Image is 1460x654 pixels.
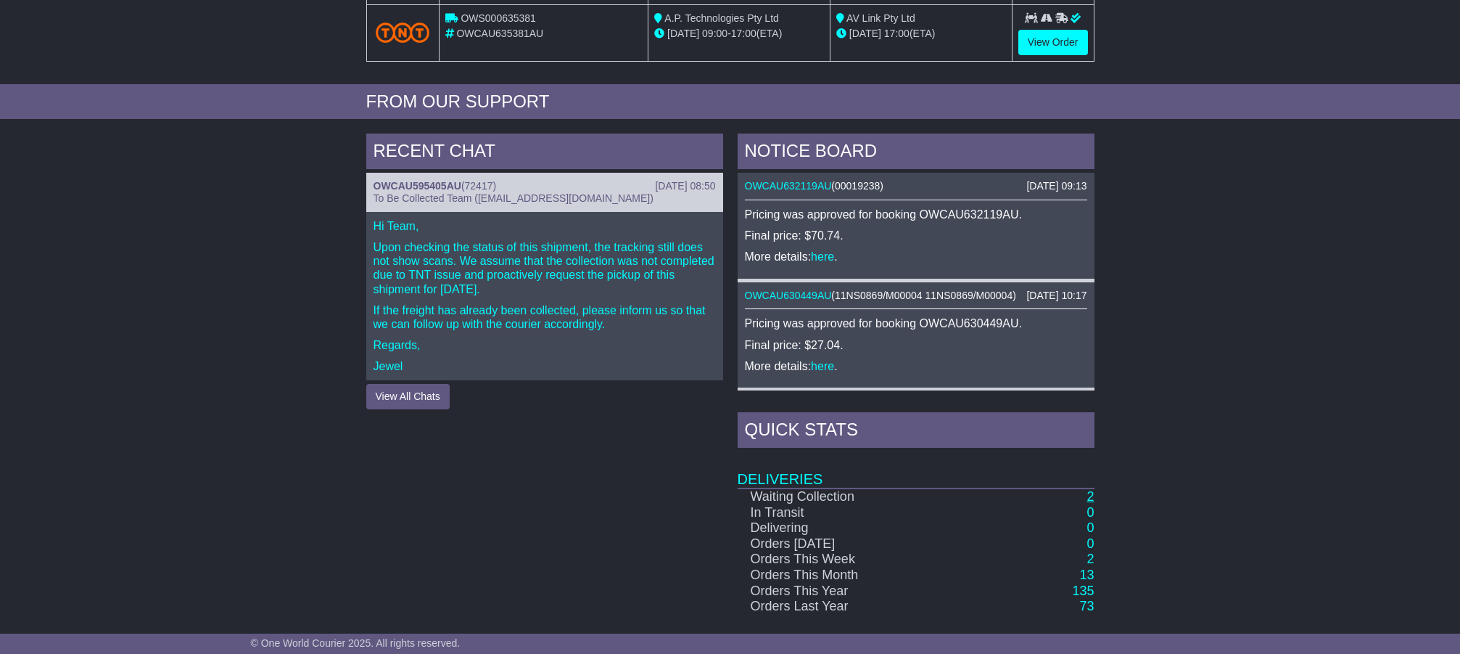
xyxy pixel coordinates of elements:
[745,316,1087,330] p: Pricing was approved for booking OWCAU630449AU.
[738,615,1094,652] td: Finances
[366,91,1094,113] div: FROM OUR SUPPORT
[374,219,716,233] p: Hi Team,
[664,12,778,24] span: A.P. Technologies Pty Ltd
[654,26,824,41] div: - (ETA)
[738,134,1094,173] div: NOTICE BOARD
[251,637,461,649] span: © One World Courier 2025. All rights reserved.
[374,338,716,352] p: Regards,
[811,250,834,263] a: here
[745,290,832,301] a: OWCAU630449AU
[846,12,915,24] span: AV Link Pty Ltd
[738,568,962,584] td: Orders This Month
[374,180,716,192] div: ( )
[374,359,716,373] p: Jewel
[1026,180,1086,192] div: [DATE] 09:13
[456,28,543,39] span: OWCAU635381AU
[1086,489,1094,504] a: 2
[745,208,1087,221] p: Pricing was approved for booking OWCAU632119AU.
[1086,536,1094,551] a: 0
[745,338,1087,352] p: Final price: $27.04.
[738,505,962,521] td: In Transit
[667,28,699,39] span: [DATE]
[702,28,727,39] span: 09:00
[655,180,715,192] div: [DATE] 08:50
[738,489,962,505] td: Waiting Collection
[835,180,880,192] span: 00019238
[374,240,716,296] p: Upon checking the status of this shipment, the tracking still does not show scans. We assume that...
[738,520,962,536] td: Delivering
[1086,520,1094,535] a: 0
[811,360,834,372] a: here
[1086,552,1094,566] a: 2
[731,28,756,39] span: 17:00
[1026,290,1086,302] div: [DATE] 10:17
[849,28,881,39] span: [DATE]
[835,290,1012,301] span: 11NS0869/M00004 11NS0869/M00004
[836,26,1006,41] div: (ETA)
[376,23,430,42] img: TNT_Domestic.png
[366,384,450,409] button: View All Chats
[738,599,962,615] td: Orders Last Year
[745,290,1087,302] div: ( )
[738,451,1094,489] td: Deliveries
[745,180,1087,192] div: ( )
[374,192,653,204] span: To Be Collected Team ([EMAIL_ADDRESS][DOMAIN_NAME])
[461,12,536,24] span: OWS000635381
[745,229,1087,242] p: Final price: $70.74.
[1079,599,1094,613] a: 73
[1072,584,1094,598] a: 135
[1079,568,1094,582] a: 13
[738,584,962,600] td: Orders This Year
[1086,505,1094,520] a: 0
[1018,30,1088,55] a: View Order
[745,359,1087,373] p: More details: .
[738,552,962,568] td: Orders This Week
[738,412,1094,451] div: Quick Stats
[465,180,493,192] span: 72417
[884,28,910,39] span: 17:00
[374,303,716,331] p: If the freight has already been collected, please inform us so that we can follow up with the cou...
[738,536,962,552] td: Orders [DATE]
[745,250,1087,263] p: More details: .
[366,134,723,173] div: RECENT CHAT
[374,180,461,192] a: OWCAU595405AU
[745,180,832,192] a: OWCAU632119AU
